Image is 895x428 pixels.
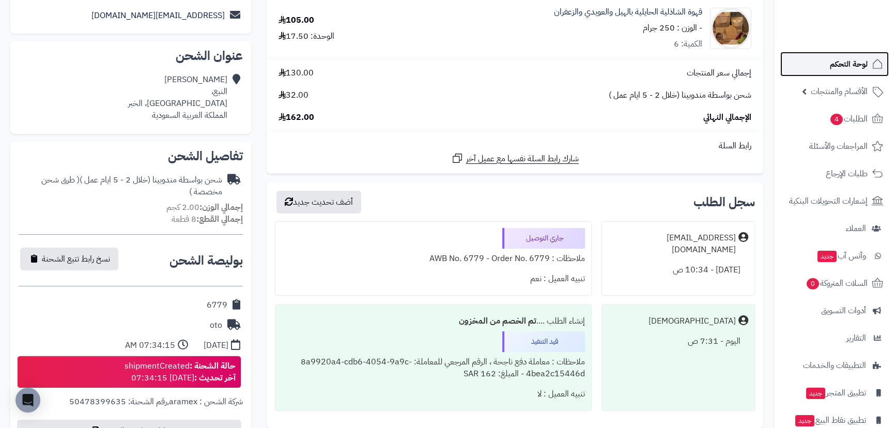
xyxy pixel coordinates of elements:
[780,271,889,296] a: السلات المتروكة0
[830,57,868,71] span: لوحة التحكم
[42,253,110,265] span: نسخ رابط تتبع الشحنة
[166,201,243,213] small: 2.00 كجم
[19,150,243,162] h2: تفاصيل الشحن
[780,353,889,378] a: التطبيقات والخدمات
[608,331,748,351] div: اليوم - 7:31 ص
[196,213,243,225] strong: إجمالي القطع:
[279,89,308,101] span: 32.00
[780,189,889,213] a: إشعارات التحويلات البنكية
[282,269,585,289] div: تنبيه العميل : نعم
[780,106,889,131] a: الطلبات4
[19,50,243,62] h2: عنوان الشحن
[459,315,536,327] b: تم الخصم من المخزون
[608,232,736,256] div: [EMAIL_ADDRESS][DOMAIN_NAME]
[207,299,227,311] div: 6779
[830,114,843,125] span: 4
[821,303,866,318] span: أدوات التسويق
[199,201,243,213] strong: إجمالي الوزن:
[282,311,585,331] div: إنشاء الطلب ....
[806,388,825,399] span: جديد
[817,251,837,262] span: جديد
[780,326,889,350] a: التقارير
[846,221,866,236] span: العملاء
[502,228,585,249] div: جاري التوصيل
[41,174,222,198] span: ( طرق شحن مخصصة )
[794,413,866,427] span: تطبيق نقاط البيع
[128,74,227,121] div: [PERSON_NAME] النبع، [GEOGRAPHIC_DATA]، الخبر المملكة العربية السعودية
[172,213,243,225] small: 8 قطعة
[711,8,751,49] img: 1704009880-WhatsApp%20Image%202023-12-31%20at%209.42.12%20AM%20(1)-90x90.jpeg
[703,112,751,124] span: الإجمالي النهائي
[16,388,40,412] div: Open Intercom Messenger
[829,112,868,126] span: الطلبات
[125,340,175,351] div: 07:34:15 AM
[803,358,866,373] span: التطبيقات والخدمات
[809,139,868,154] span: المراجعات والأسئلة
[649,315,736,327] div: [DEMOGRAPHIC_DATA]
[282,384,585,404] div: تنبيه العميل : لا
[780,52,889,77] a: لوحة التحكم
[19,174,222,198] div: شحن بواسطة مندوبينا (خلال 2 - 5 ايام عمل )
[825,28,885,50] img: logo-2.png
[190,360,236,372] strong: حالة الشحنة :
[451,152,579,165] a: شارك رابط السلة نفسها مع عميل آخر
[780,216,889,241] a: العملاء
[210,319,222,331] div: oto
[780,243,889,268] a: وآتس آبجديد
[69,395,167,408] span: رقم الشحنة: 50478399635
[780,134,889,159] a: المراجعات والأسئلة
[194,372,236,384] strong: آخر تحديث :
[279,67,314,79] span: 130.00
[687,67,751,79] span: إجمالي سعر المنتجات
[279,30,334,42] div: الوحدة: 17.50
[271,140,759,152] div: رابط السلة
[816,249,866,263] span: وآتس آب
[780,380,889,405] a: تطبيق المتجرجديد
[554,6,702,18] a: قهوة الشاذلية الحايلية بالهيل والعويدي والزعفران
[169,395,243,408] span: شركة الشحن : aramex
[282,249,585,269] div: ملاحظات : AWB No. 6779 - Order No. 6779
[807,278,819,289] span: 0
[169,254,243,267] h2: بوليصة الشحن
[282,352,585,384] div: ملاحظات : معاملة دفع ناجحة ، الرقم المرجعي للمعاملة: 8a9920a4-cdb6-4054-9a9c-4bea2c15446d - المبل...
[780,161,889,186] a: طلبات الإرجاع
[276,191,361,213] button: أضف تحديث جديد
[795,415,814,426] span: جديد
[826,166,868,181] span: طلبات الإرجاع
[609,89,751,101] span: شحن بواسطة مندوبينا (خلال 2 - 5 ايام عمل )
[805,386,866,400] span: تطبيق المتجر
[20,248,118,270] button: نسخ رابط تتبع الشحنة
[674,38,702,50] div: الكمية: 6
[608,260,748,280] div: [DATE] - 10:34 ص
[502,331,585,352] div: قيد التنفيذ
[204,340,228,351] div: [DATE]
[279,112,314,124] span: 162.00
[91,9,225,22] a: [EMAIL_ADDRESS][DOMAIN_NAME]
[19,396,243,420] div: ,
[846,331,866,345] span: التقارير
[466,153,579,165] span: شارك رابط السلة نفسها مع عميل آخر
[780,298,889,323] a: أدوات التسويق
[643,22,702,34] small: - الوزن : 250 جرام
[279,14,314,26] div: 105.00
[693,196,755,208] h3: سجل الطلب
[789,194,868,208] span: إشعارات التحويلات البنكية
[806,276,868,291] span: السلات المتروكة
[811,84,868,99] span: الأقسام والمنتجات
[125,360,236,384] div: shipmentCreated [DATE] 07:34:15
